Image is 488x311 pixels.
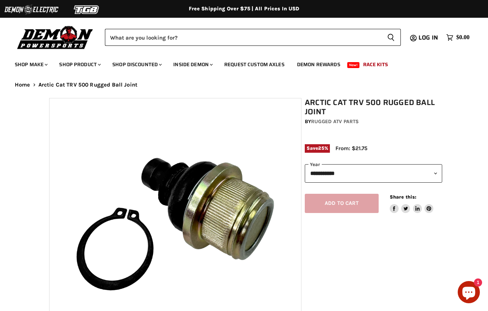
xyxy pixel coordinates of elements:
img: Demon Powersports [15,24,96,50]
span: $0.00 [456,34,470,41]
aside: Share this: [390,194,434,213]
input: Search [105,29,381,46]
a: Rugged ATV Parts [311,118,359,125]
a: Inside Demon [168,57,217,72]
button: Search [381,29,401,46]
select: year [305,164,442,182]
img: Demon Electric Logo 2 [4,3,59,17]
a: Shop Make [9,57,52,72]
a: Home [15,82,30,88]
form: Product [105,29,401,46]
div: by [305,118,442,126]
a: Request Custom Axles [219,57,290,72]
span: From: $21.75 [335,145,368,152]
h1: Arctic Cat TRV 500 Rugged Ball Joint [305,98,442,116]
a: Demon Rewards [291,57,346,72]
span: Share this: [390,194,416,200]
span: Arctic Cat TRV 500 Rugged Ball Joint [38,82,137,88]
a: $0.00 [443,32,473,43]
a: Shop Discounted [107,57,166,72]
a: Race Kits [358,57,393,72]
a: Shop Product [54,57,105,72]
inbox-online-store-chat: Shopify online store chat [455,281,482,305]
a: Log in [415,34,443,41]
span: Save % [305,144,330,152]
span: Log in [419,33,438,42]
span: New! [347,62,360,68]
ul: Main menu [9,54,468,72]
span: 25 [318,145,324,151]
img: TGB Logo 2 [59,3,115,17]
